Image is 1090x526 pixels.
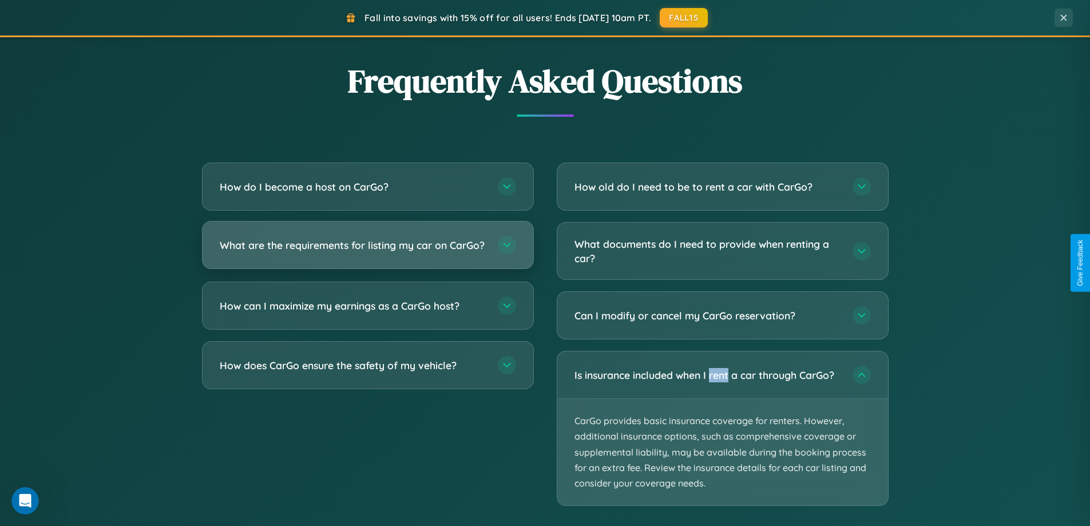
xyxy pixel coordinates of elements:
h3: What documents do I need to provide when renting a car? [574,237,841,265]
h3: How old do I need to be to rent a car with CarGo? [574,180,841,194]
h2: Frequently Asked Questions [202,59,889,103]
div: Give Feedback [1076,240,1084,286]
h3: How do I become a host on CarGo? [220,180,486,194]
h3: How does CarGo ensure the safety of my vehicle? [220,358,486,373]
span: Fall into savings with 15% off for all users! Ends [DATE] 10am PT. [364,12,651,23]
button: FALL15 [660,8,708,27]
h3: Is insurance included when I rent a car through CarGo? [574,368,841,382]
h3: How can I maximize my earnings as a CarGo host? [220,299,486,313]
h3: What are the requirements for listing my car on CarGo? [220,238,486,252]
h3: Can I modify or cancel my CarGo reservation? [574,309,841,323]
p: CarGo provides basic insurance coverage for renters. However, additional insurance options, such ... [557,399,888,505]
iframe: Intercom live chat [11,487,39,515]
